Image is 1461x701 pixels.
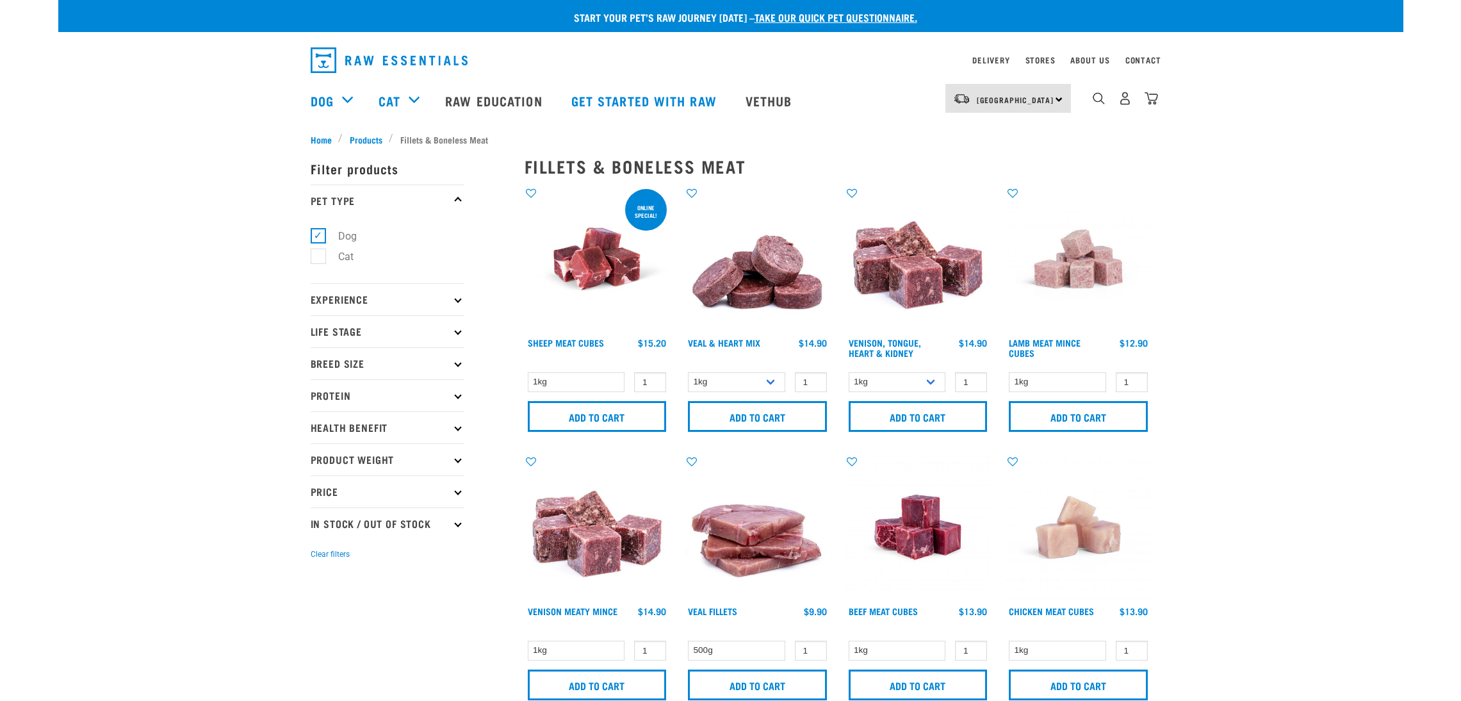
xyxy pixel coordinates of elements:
img: van-moving.png [953,93,970,104]
a: Products [343,133,389,146]
img: Chicken meat [1006,455,1151,600]
div: $9.90 [804,606,827,616]
button: Clear filters [311,548,350,560]
nav: dropdown navigation [58,75,1403,126]
img: Lamb Meat Mince [1006,186,1151,332]
div: ONLINE SPECIAL! [625,198,667,225]
a: take our quick pet questionnaire. [755,14,917,20]
div: $15.20 [638,338,666,348]
img: Sheep Meat [525,186,670,332]
input: 1 [1116,641,1148,661]
p: Product Weight [311,443,464,475]
input: 1 [795,372,827,392]
p: Experience [311,283,464,315]
a: Veal Fillets [688,609,737,613]
input: Add to cart [528,401,667,432]
img: Beef Meat Cubes 1669 [845,455,991,600]
a: Sheep Meat Cubes [528,340,604,345]
span: Home [311,133,332,146]
div: $13.90 [1120,606,1148,616]
a: Get started with Raw [559,75,733,126]
p: Start your pet’s raw journey [DATE] – [68,10,1413,25]
a: Cat [379,91,400,110]
a: Vethub [733,75,808,126]
div: $12.90 [1120,338,1148,348]
input: 1 [955,372,987,392]
input: 1 [634,372,666,392]
a: Home [311,133,339,146]
span: [GEOGRAPHIC_DATA] [977,97,1054,102]
input: Add to cart [688,401,827,432]
p: Filter products [311,153,464,185]
img: home-icon-1@2x.png [1093,92,1105,104]
div: $14.90 [959,338,987,348]
input: 1 [634,641,666,661]
a: Raw Education [432,75,558,126]
p: Breed Size [311,347,464,379]
a: About Us [1070,58,1109,62]
div: $13.90 [959,606,987,616]
p: Protein [311,379,464,411]
p: Price [311,475,464,507]
a: Contact [1125,58,1161,62]
a: Lamb Meat Mince Cubes [1009,340,1081,355]
a: Veal & Heart Mix [688,340,760,345]
img: user.png [1118,92,1132,105]
label: Cat [318,249,359,265]
input: Add to cart [849,670,988,700]
a: Venison, Tongue, Heart & Kidney [849,340,921,355]
p: Health Benefit [311,411,464,443]
label: Dog [318,228,362,244]
img: 1117 Venison Meat Mince 01 [525,455,670,600]
p: Pet Type [311,185,464,217]
a: Beef Meat Cubes [849,609,918,613]
img: Raw Essentials Logo [311,47,468,73]
div: $14.90 [799,338,827,348]
a: Delivery [972,58,1009,62]
input: 1 [955,641,987,661]
a: Stores [1025,58,1056,62]
input: Add to cart [1009,670,1148,700]
p: Life Stage [311,315,464,347]
img: 1152 Veal Heart Medallions 01 [685,186,830,332]
h2: Fillets & Boneless Meat [525,156,1151,176]
p: In Stock / Out Of Stock [311,507,464,540]
nav: breadcrumbs [311,133,1151,146]
img: Pile Of Cubed Venison Tongue Mix For Pets [845,186,991,332]
img: home-icon@2x.png [1145,92,1158,105]
input: Add to cart [849,401,988,432]
input: 1 [795,641,827,661]
a: Dog [311,91,334,110]
input: Add to cart [688,670,827,700]
a: Chicken Meat Cubes [1009,609,1094,613]
a: Venison Meaty Mince [528,609,617,613]
input: 1 [1116,372,1148,392]
img: Stack Of Raw Veal Fillets [685,455,830,600]
div: $14.90 [638,606,666,616]
nav: dropdown navigation [300,42,1161,78]
input: Add to cart [528,670,667,700]
input: Add to cart [1009,401,1148,432]
span: Products [350,133,382,146]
